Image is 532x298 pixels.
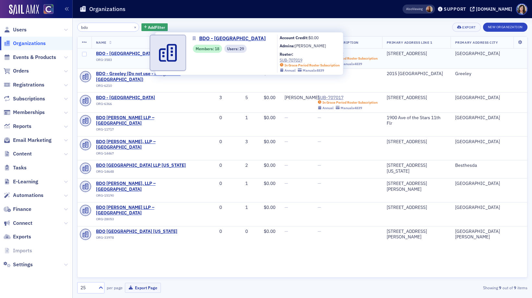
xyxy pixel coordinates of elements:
[387,139,446,145] div: [STREET_ADDRESS]
[4,233,31,240] a: Exports
[318,51,378,57] a: SUB-707019
[284,180,288,186] span: —
[96,229,177,235] span: BDO USA California
[80,284,95,291] div: 25
[13,40,46,47] span: Organizations
[107,285,123,291] label: per page
[284,139,288,144] span: —
[13,164,27,171] span: Tasks
[231,139,248,145] div: 3
[284,63,340,67] div: In Grace Period Roster Subscription
[96,151,190,158] div: ORG-14467
[280,57,340,63] a: SUB-707019
[455,115,523,121] div: [GEOGRAPHIC_DATA]
[444,6,466,12] div: Support
[483,23,527,32] button: New Organization
[387,205,446,211] div: [STREET_ADDRESS]
[4,150,32,157] a: Content
[318,162,321,168] span: —
[96,58,155,64] div: ORG-3583
[96,181,190,192] a: BDO [PERSON_NAME], LLP – [GEOGRAPHIC_DATA]
[199,205,222,211] div: 0
[295,43,326,49] div: [PERSON_NAME]
[387,229,446,240] div: [STREET_ADDRESS][PERSON_NAME]
[193,35,270,42] a: BDO - [GEOGRAPHIC_DATA]
[13,261,33,268] span: Settings
[308,35,319,40] span: $0.00
[318,204,321,210] span: —
[4,192,43,199] a: Automations
[476,6,512,12] div: [DOMAIN_NAME]
[455,139,523,145] div: [GEOGRAPHIC_DATA]
[199,139,222,145] div: 0
[13,81,44,88] span: Registrations
[341,106,362,110] div: Manual x4839
[4,178,38,185] a: E-Learning
[455,51,523,57] div: [GEOGRAPHIC_DATA]
[406,7,423,11] span: Viewing
[231,163,248,168] div: 2
[455,40,498,45] span: Primary Address City
[264,204,275,210] span: $0.00
[96,51,155,57] a: BDO - [GEOGRAPHIC_DATA]
[322,100,378,105] div: In Grace Period Roster Subscription
[96,84,190,90] div: ORG-6210
[96,169,186,176] div: ORG-14648
[199,229,222,235] div: 0
[322,56,378,61] div: In Grace Period Roster Subscription
[382,285,527,291] div: Showing out of items
[284,204,288,210] span: —
[4,26,27,33] a: Users
[9,5,39,15] img: SailAMX
[284,68,296,73] div: Annual
[387,163,446,174] div: [STREET_ADDRESS][US_STATE]
[96,139,190,150] a: BDO [PERSON_NAME], LLP – [GEOGRAPHIC_DATA]
[264,228,275,234] span: $0.00
[4,247,32,254] a: Imports
[13,54,56,61] span: Events & Products
[455,181,523,187] div: [GEOGRAPHIC_DATA]
[516,4,527,15] span: Profile
[455,95,523,101] div: [GEOGRAPHIC_DATA]
[196,46,215,52] span: Members :
[452,23,480,32] button: Export
[96,217,190,223] div: ORG-28053
[13,109,45,116] span: Memberships
[125,283,161,293] button: Export Page
[264,139,275,144] span: $0.00
[303,68,324,73] div: Manual x4839
[4,109,45,116] a: Memberships
[280,43,295,48] b: Admins:
[199,181,222,187] div: 0
[96,235,177,242] div: ORG-33978
[4,95,45,102] a: Subscriptions
[387,40,432,45] span: Primary Address Line 1
[4,206,31,213] a: Finance
[455,163,523,168] div: Besthesda
[96,205,190,216] span: BDO Seidman LLP – Grand Rapids
[387,95,446,101] div: [STREET_ADDRESS]
[322,106,333,110] div: Annual
[132,24,138,30] button: ×
[318,139,321,144] span: —
[199,115,222,121] div: 0
[43,4,54,14] img: SailAMX
[39,4,54,15] a: View Homepage
[141,23,168,31] button: AddFilter
[96,127,190,134] div: ORG-11717
[13,67,29,74] span: Orders
[264,95,275,100] span: $0.00
[13,247,32,254] span: Imports
[77,23,139,32] input: Search…
[4,54,56,61] a: Events & Products
[462,26,476,29] div: Export
[406,7,412,11] div: Also
[455,229,523,240] div: [GEOGRAPHIC_DATA][PERSON_NAME]
[284,95,319,101] div: [PERSON_NAME]
[318,95,378,101] div: SUB-707017
[13,178,38,185] span: E-Learning
[513,285,517,291] strong: 9
[4,67,29,74] a: Orders
[96,71,190,82] a: BDO - Greeley (Do not use - merged with [GEOGRAPHIC_DATA])
[387,181,446,192] div: [STREET_ADDRESS][PERSON_NAME]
